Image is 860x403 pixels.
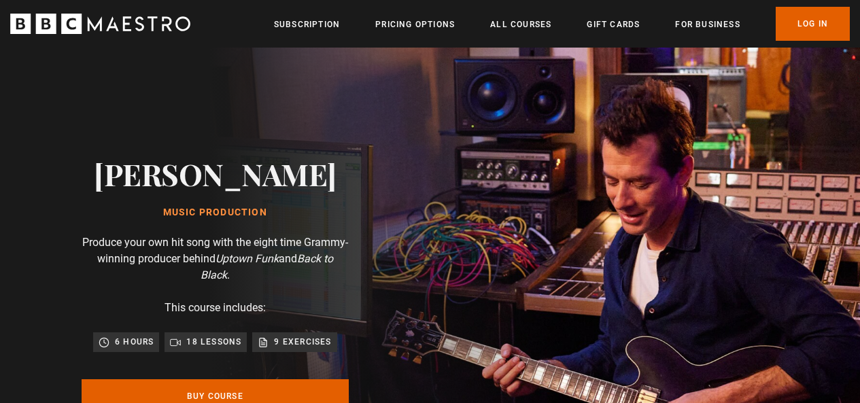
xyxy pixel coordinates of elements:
[201,252,333,281] i: Back to Black
[375,18,455,31] a: Pricing Options
[274,7,850,41] nav: Primary
[186,335,241,349] p: 18 lessons
[82,234,349,283] p: Produce your own hit song with the eight time Grammy-winning producer behind and .
[274,18,340,31] a: Subscription
[216,252,279,265] i: Uptown Funk
[587,18,640,31] a: Gift Cards
[10,14,190,34] svg: BBC Maestro
[490,18,551,31] a: All Courses
[115,335,154,349] p: 6 hours
[675,18,740,31] a: For business
[165,300,266,316] p: This course includes:
[94,156,337,191] h2: [PERSON_NAME]
[94,207,337,218] h1: Music Production
[776,7,850,41] a: Log In
[274,335,331,349] p: 9 exercises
